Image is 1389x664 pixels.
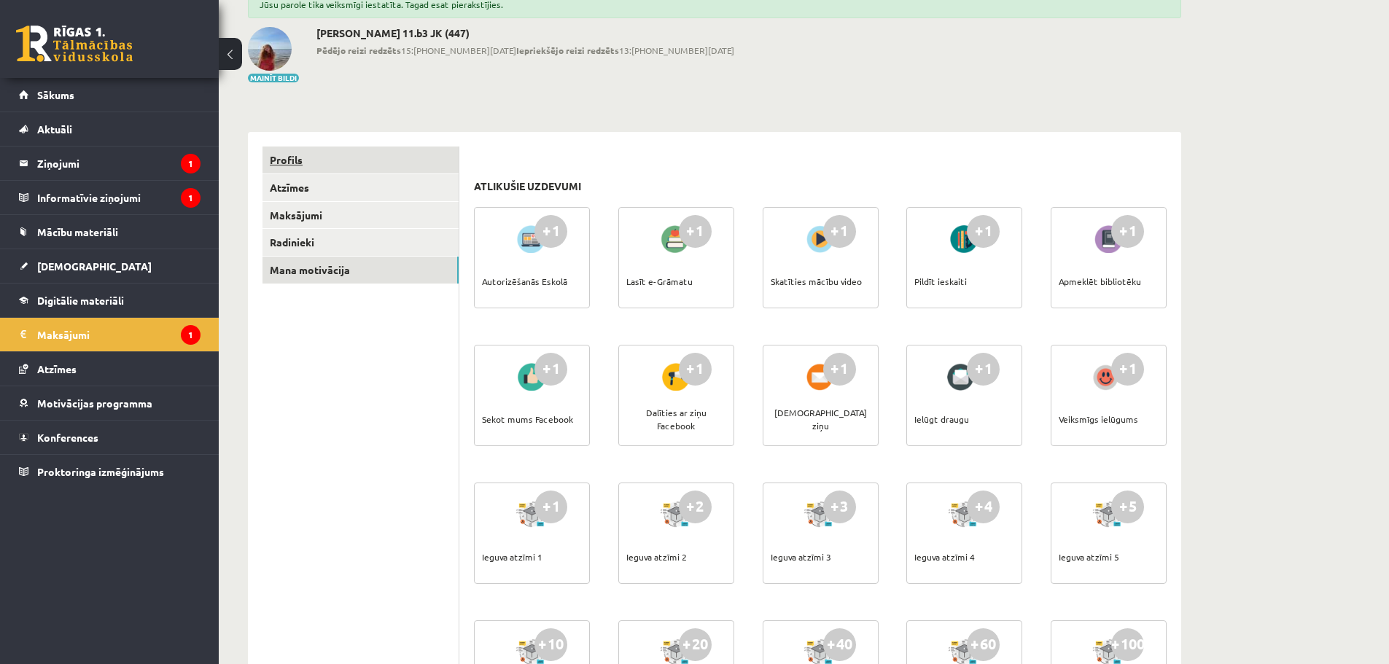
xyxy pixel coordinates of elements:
a: Profils [262,147,459,173]
div: +1 [534,215,567,248]
span: [DEMOGRAPHIC_DATA] [37,259,152,273]
div: +1 [967,353,1000,386]
div: Ieguva atzīmi 3 [771,531,831,582]
a: Motivācijas programma [19,386,201,420]
div: +1 [823,215,856,248]
a: Konferences [19,421,201,454]
b: Iepriekšējo reizi redzēts [516,44,619,56]
a: Ziņojumi1 [19,147,201,180]
div: +100 [1111,628,1144,661]
a: Atzīmes [19,352,201,386]
a: Maksājumi1 [19,318,201,351]
div: Autorizēšanās Eskolā [482,256,567,307]
span: Konferences [37,431,98,444]
div: Ieguva atzīmi 2 [626,531,687,582]
div: Ieguva atzīmi 5 [1059,531,1119,582]
span: 15:[PHONE_NUMBER][DATE] 13:[PHONE_NUMBER][DATE] [316,44,734,57]
img: Beatrise Staņa [248,27,292,71]
div: +1 [823,353,856,386]
div: +3 [823,491,856,523]
a: Mācību materiāli [19,215,201,249]
div: Ielūgt draugu [914,394,969,445]
div: +1 [1111,353,1144,386]
a: [DEMOGRAPHIC_DATA] [19,249,201,283]
div: +1 [534,353,567,386]
div: +1 [967,215,1000,248]
div: +2 [679,491,712,523]
div: Pildīt ieskaiti [914,256,967,307]
i: 1 [181,325,201,345]
span: Atzīmes [37,362,77,375]
span: Aktuāli [37,122,72,136]
div: Dalīties ar ziņu Facebook [626,394,726,445]
a: Informatīvie ziņojumi1 [19,181,201,214]
div: +10 [534,628,567,661]
span: Proktoringa izmēģinājums [37,465,164,478]
legend: Ziņojumi [37,147,201,180]
span: Sākums [37,88,74,101]
a: Atzīmes [262,174,459,201]
div: Veiksmīgs ielūgums [1059,394,1138,445]
span: Mācību materiāli [37,225,118,238]
a: Rīgas 1. Tālmācības vidusskola [16,26,133,62]
i: 1 [181,188,201,208]
a: Mana motivācija [262,257,459,284]
a: Proktoringa izmēģinājums [19,455,201,488]
a: +1 Autorizēšanās Eskolā [474,207,590,308]
div: Apmeklēt bibliotēku [1059,256,1141,307]
div: +4 [967,491,1000,523]
h3: Atlikušie uzdevumi [474,180,581,192]
a: Digitālie materiāli [19,284,201,317]
button: Mainīt bildi [248,74,299,82]
a: Radinieki [262,229,459,256]
div: Skatīties mācību video [771,256,862,307]
i: 1 [181,154,201,173]
div: +40 [823,628,856,661]
div: Sekot mums Facebook [482,394,573,445]
div: +60 [967,628,1000,661]
div: +1 [679,215,712,248]
div: +20 [679,628,712,661]
div: +1 [534,491,567,523]
a: Sākums [19,78,201,112]
div: Ieguva atzīmi 4 [914,531,975,582]
legend: Maksājumi [37,318,201,351]
div: Lasīt e-Grāmatu [626,256,693,307]
span: Digitālie materiāli [37,294,124,307]
span: Motivācijas programma [37,397,152,410]
a: Maksājumi [262,202,459,229]
div: +1 [679,353,712,386]
div: [DEMOGRAPHIC_DATA] ziņu [771,394,871,445]
b: Pēdējo reizi redzēts [316,44,401,56]
h2: [PERSON_NAME] 11.b3 JK (447) [316,27,734,39]
legend: Informatīvie ziņojumi [37,181,201,214]
div: Ieguva atzīmi 1 [482,531,542,582]
a: Aktuāli [19,112,201,146]
div: +5 [1111,491,1144,523]
div: +1 [1111,215,1144,248]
